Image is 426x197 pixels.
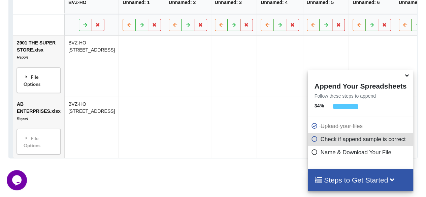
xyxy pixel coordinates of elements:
[311,122,412,130] p: Upload your files
[13,96,64,158] td: AB ENTERPRISES.xlsx
[19,69,59,91] div: File Options
[17,116,28,120] i: Report
[7,170,28,190] iframe: chat widget
[64,96,119,158] td: BVZ-HO [STREET_ADDRESS]
[308,80,413,90] h4: Append Your Spreadsheets
[64,35,119,96] td: BVZ-HO [STREET_ADDRESS]
[19,131,59,152] div: File Options
[315,103,324,108] b: 34 %
[17,55,28,59] i: Report
[315,176,406,184] h4: Steps to Get Started
[13,35,64,96] td: 2901 THE SUPER STORE.xlsx
[311,148,412,157] p: Name & Download Your File
[311,135,412,143] p: Check if append sample is correct
[308,93,413,99] p: Follow these steps to append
